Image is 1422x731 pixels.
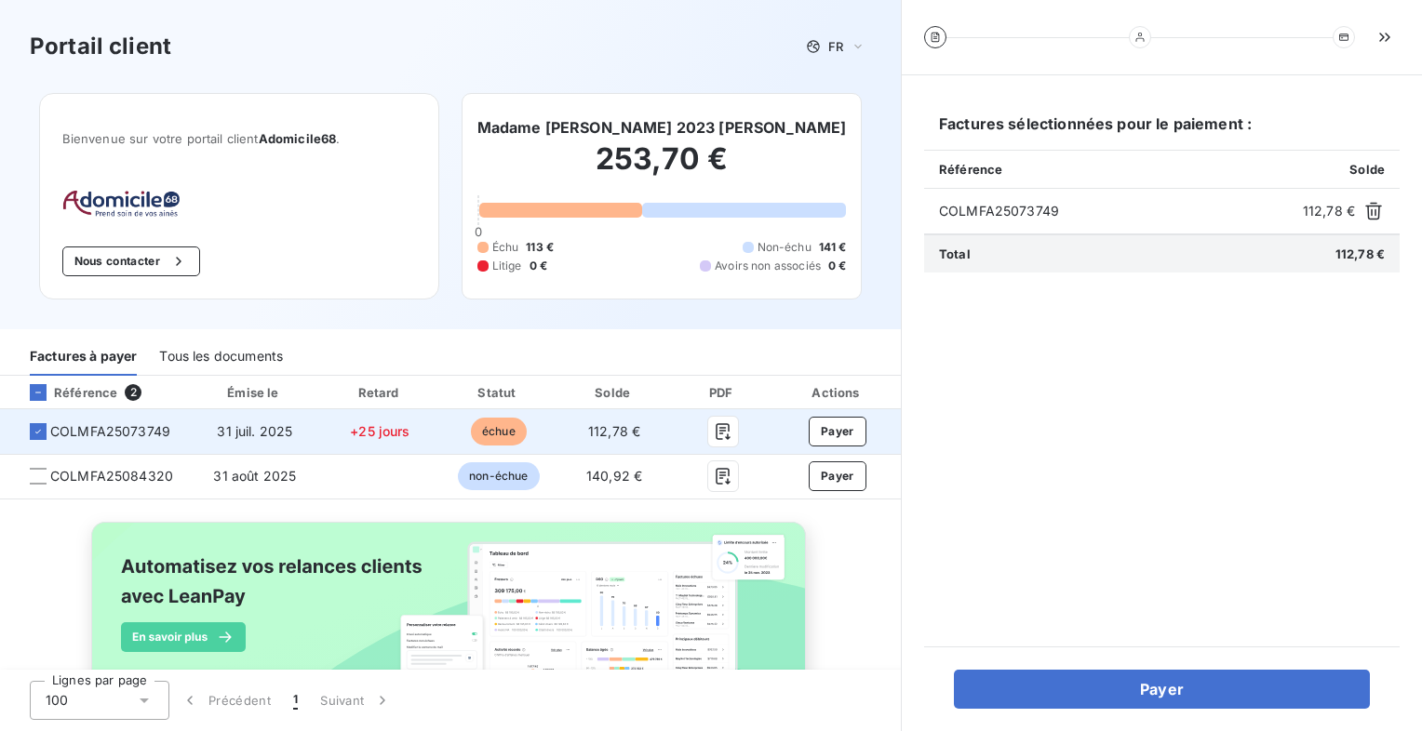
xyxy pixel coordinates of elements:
[194,383,316,402] div: Émise le
[586,468,642,484] span: 140,92 €
[125,384,141,401] span: 2
[350,423,409,439] span: +25 jours
[293,691,298,710] span: 1
[62,131,416,146] span: Bienvenue sur votre portail client .
[458,462,539,490] span: non-échue
[46,691,68,710] span: 100
[213,468,296,484] span: 31 août 2025
[758,239,812,256] span: Non-échu
[62,246,200,276] button: Nous contacter
[954,670,1370,709] button: Payer
[676,383,771,402] div: PDF
[477,116,847,139] h6: Madame [PERSON_NAME] 2023 [PERSON_NAME]
[169,681,282,720] button: Précédent
[1349,162,1385,177] span: Solde
[715,258,821,274] span: Avoirs non associés
[444,383,554,402] div: Statut
[828,39,843,54] span: FR
[475,224,482,239] span: 0
[159,337,283,376] div: Tous les documents
[924,113,1400,150] h6: Factures sélectionnées pour le paiement :
[939,246,971,261] span: Total
[324,383,436,402] div: Retard
[939,202,1295,220] span: COLMFA25073749
[309,681,403,720] button: Suivant
[282,681,309,720] button: 1
[50,467,173,485] span: COLMFA25084320
[30,337,137,376] div: Factures à payer
[1303,202,1355,220] span: 112,78 €
[809,461,866,491] button: Payer
[778,383,897,402] div: Actions
[259,131,337,146] span: Adomicile68
[526,239,554,256] span: 113 €
[809,417,866,446] button: Payer
[530,258,547,274] span: 0 €
[30,30,171,63] h3: Portail client
[1335,246,1385,261] span: 112,78 €
[828,258,846,274] span: 0 €
[50,422,170,441] span: COLMFA25073749
[819,239,847,256] span: 141 €
[217,423,292,439] span: 31 juil. 2025
[588,423,640,439] span: 112,78 €
[477,140,847,196] h2: 253,70 €
[492,258,522,274] span: Litige
[492,239,519,256] span: Échu
[15,384,117,401] div: Référence
[939,162,1002,177] span: Référence
[561,383,668,402] div: Solde
[62,191,181,217] img: Company logo
[471,418,527,445] span: échue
